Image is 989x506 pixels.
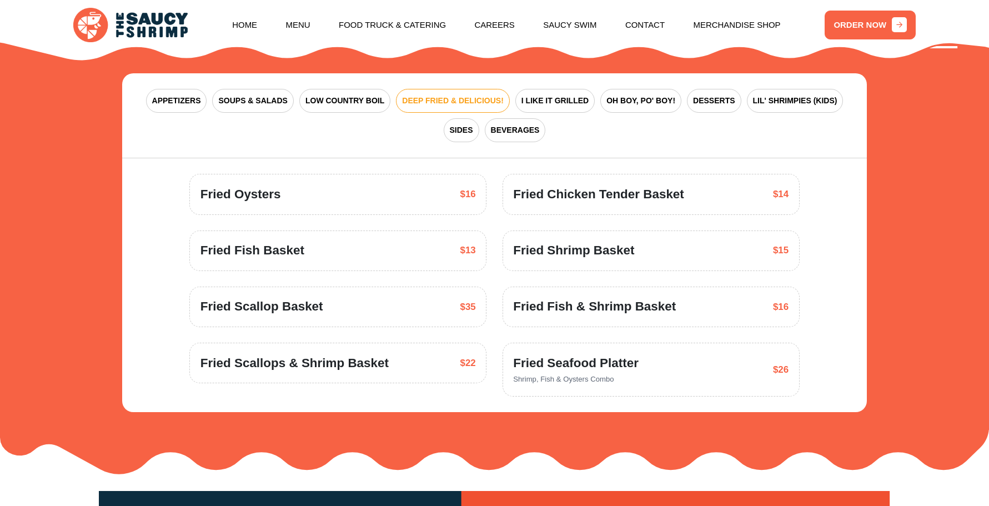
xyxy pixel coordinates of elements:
[212,89,293,113] button: SOUPS & SALADS
[200,297,323,316] span: Fried Scallop Basket
[475,3,515,48] a: Careers
[286,3,310,48] a: Menu
[460,300,476,314] span: $35
[450,124,473,136] span: SIDES
[460,243,476,257] span: $13
[543,3,596,48] a: Saucy Swim
[305,95,384,107] span: LOW COUNTRY BOIL
[773,187,789,201] span: $14
[513,375,614,383] span: Shrimp, Fish & Oysters Combo
[747,89,844,113] button: LIL' SHRIMPIES (KIDS)
[491,124,540,136] span: BEVERAGES
[625,3,665,48] a: Contact
[200,241,304,260] span: Fried Fish Basket
[232,3,257,48] a: Home
[218,95,287,107] span: SOUPS & SALADS
[444,118,479,142] button: SIDES
[485,118,546,142] button: BEVERAGES
[687,89,741,113] button: DESSERTS
[825,11,915,39] a: ORDER NOW
[146,89,207,113] button: APPETIZERS
[460,356,476,370] span: $22
[694,3,781,48] a: Merchandise Shop
[600,89,681,113] button: OH BOY, PO' BOY!
[200,354,389,373] span: Fried Scallops & Shrimp Basket
[606,95,675,107] span: OH BOY, PO' BOY!
[753,95,837,107] span: LIL' SHRIMPIES (KIDS)
[513,354,639,373] span: Fried Seafood Platter
[402,95,504,107] span: DEEP FRIED & DELICIOUS!
[513,185,684,204] span: Fried Chicken Tender Basket
[73,8,188,42] img: logo
[339,3,446,48] a: Food Truck & Catering
[513,297,676,316] span: Fried Fish & Shrimp Basket
[773,363,789,377] span: $26
[152,95,201,107] span: APPETIZERS
[460,187,476,201] span: $16
[773,243,789,257] span: $15
[515,89,595,113] button: I LIKE IT GRILLED
[200,185,281,204] span: Fried Oysters
[299,89,390,113] button: LOW COUNTRY BOIL
[521,95,589,107] span: I LIKE IT GRILLED
[396,89,510,113] button: DEEP FRIED & DELICIOUS!
[513,241,634,260] span: Fried Shrimp Basket
[773,300,789,314] span: $16
[693,95,735,107] span: DESSERTS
